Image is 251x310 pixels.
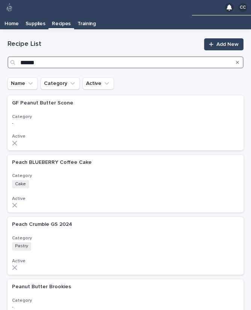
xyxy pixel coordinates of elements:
button: Category [41,77,80,89]
div: CC [238,3,247,12]
p: - [12,121,144,126]
a: Recipes [48,15,74,28]
a: Peach BLUEBERRY Coffee CakePeach BLUEBERRY Coffee Cake CategoryCakeActive [8,155,243,213]
h3: Category [12,235,239,241]
h3: Active [12,133,239,139]
a: GF Peanut Butter SconeGF Peanut Butter Scone Category-Active [8,95,243,150]
span: Cake [12,180,29,188]
p: Supplies [26,15,45,27]
p: Training [77,15,96,27]
h3: Category [12,114,239,120]
h3: Active [12,258,239,264]
button: Name [8,77,38,89]
p: - [12,304,144,310]
span: Add New [216,42,239,47]
h3: Active [12,196,239,202]
h3: Category [12,173,239,179]
p: Peanut Butter Brookies [12,282,73,290]
input: Search [8,56,243,68]
p: Home [5,15,19,27]
h3: Category [12,298,239,304]
p: Peach BLUEBERRY Coffee Cake [12,158,93,166]
h1: Recipe List [8,40,200,49]
a: Peach Crumble GS 2024Peach Crumble GS 2024 CategoryPastryActive [8,217,243,275]
a: Home [1,15,22,29]
p: Peach Crumble GS 2024 [12,220,74,228]
span: Pastry [12,242,31,250]
p: Recipes [52,15,71,27]
a: Add New [204,38,243,50]
button: Active [83,77,114,89]
p: GF Peanut Butter Scone [12,98,75,106]
a: Training [74,15,99,29]
a: Supplies [22,15,49,29]
img: 80hjoBaRqlyywVK24fQd [5,3,14,12]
